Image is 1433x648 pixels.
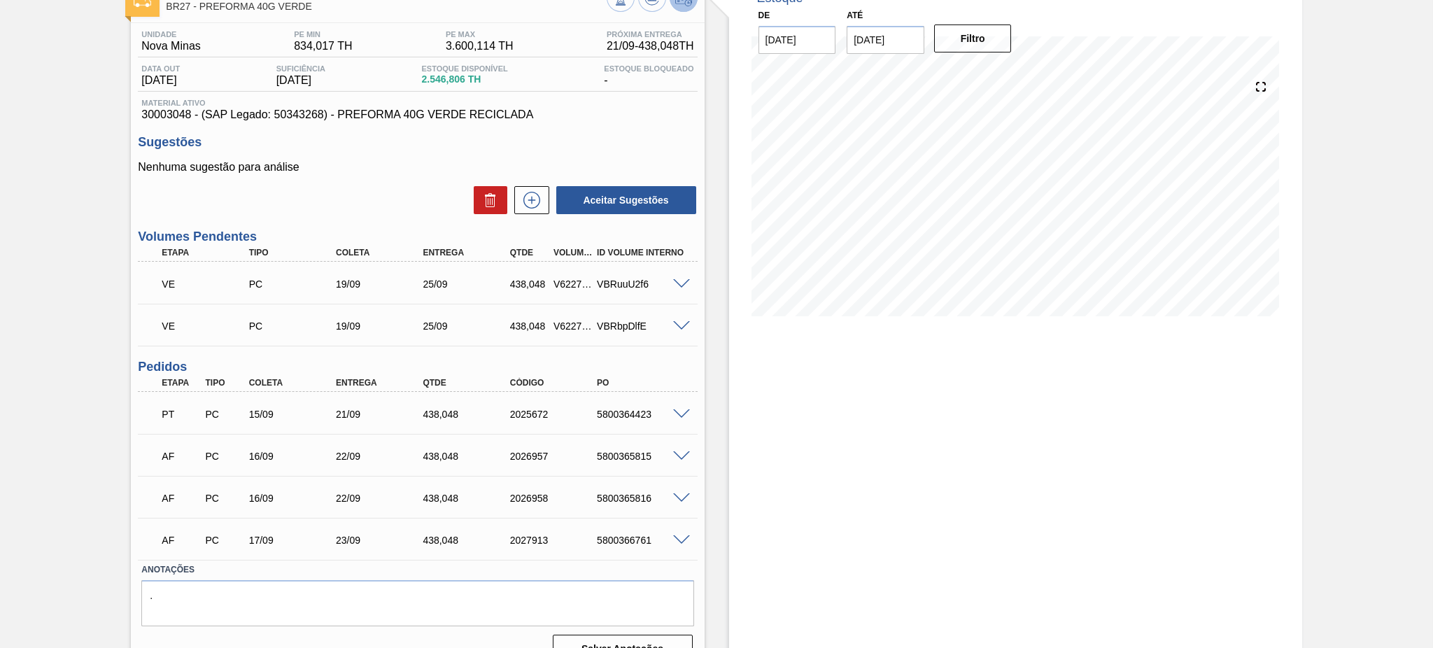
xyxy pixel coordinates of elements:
div: Volume Portal [550,248,595,258]
div: 25/09/2025 [419,279,517,290]
div: 16/09/2025 [246,493,344,504]
div: V622794 [550,321,595,332]
div: 16/09/2025 [246,451,344,462]
input: dd/mm/yyyy [758,26,836,54]
div: Qtde [419,378,517,388]
button: Filtro [934,24,1012,52]
div: Aceitar Sugestões [549,185,698,216]
div: Pedido de Compra [246,321,344,332]
p: Nenhuma sugestão para análise [138,161,697,174]
span: Nova Minas [141,40,200,52]
div: Pedido em Trânsito [158,399,204,430]
div: 17/09/2025 [246,535,344,546]
div: 15/09/2025 [246,409,344,420]
div: 438,048 [419,493,517,504]
div: 2026957 [507,451,605,462]
label: De [758,10,770,20]
h3: Sugestões [138,135,697,150]
span: PE MAX [446,30,514,38]
div: Pedido de Compra [202,451,247,462]
span: Estoque Disponível [421,64,507,73]
p: PT [162,409,200,420]
div: Volume Enviado para Transporte [158,311,256,341]
div: 438,048 [507,279,552,290]
div: 438,048 [419,409,517,420]
div: Aguardando Faturamento [158,525,204,556]
h3: Volumes Pendentes [138,230,697,244]
div: Coleta [246,378,344,388]
p: AF [162,493,200,504]
div: Entrega [332,378,430,388]
div: VBRuuU2f6 [593,279,691,290]
span: [DATE] [276,74,325,87]
div: 438,048 [419,451,517,462]
div: 23/09/2025 [332,535,430,546]
span: 30003048 - (SAP Legado: 50343268) - PREFORMA 40G VERDE RECICLADA [141,108,693,121]
div: 22/09/2025 [332,451,430,462]
div: Excluir Sugestões [467,186,507,214]
div: 5800365815 [593,451,691,462]
div: 21/09/2025 [332,409,430,420]
div: 25/09/2025 [419,321,517,332]
button: Aceitar Sugestões [556,186,696,214]
span: Suficiência [276,64,325,73]
div: Coleta [332,248,430,258]
span: Material ativo [141,99,693,107]
span: 834,017 TH [294,40,352,52]
div: 22/09/2025 [332,493,430,504]
label: Até [847,10,863,20]
div: 5800365816 [593,493,691,504]
div: 2027913 [507,535,605,546]
div: 438,048 [419,535,517,546]
div: Pedido de Compra [202,535,247,546]
div: Aguardando Faturamento [158,483,204,514]
p: VE [162,279,253,290]
div: Código [507,378,605,388]
div: VBRbpDlfE [593,321,691,332]
div: 2025672 [507,409,605,420]
div: Nova sugestão [507,186,549,214]
span: [DATE] [141,74,180,87]
div: 5800364423 [593,409,691,420]
div: Qtde [507,248,552,258]
div: Etapa [158,248,256,258]
div: V622793 [550,279,595,290]
span: 21/09 - 438,048 TH [607,40,694,52]
div: 438,048 [507,321,552,332]
div: 2026958 [507,493,605,504]
div: Id Volume Interno [593,248,691,258]
div: Pedido de Compra [246,279,344,290]
input: dd/mm/yyyy [847,26,924,54]
div: 19/09/2025 [332,279,430,290]
span: 3.600,114 TH [446,40,514,52]
div: PO [593,378,691,388]
div: Tipo [202,378,247,388]
div: Etapa [158,378,204,388]
div: Pedido de Compra [202,409,247,420]
div: Aguardando Faturamento [158,441,204,472]
div: Entrega [419,248,517,258]
div: Tipo [246,248,344,258]
textarea: . [141,580,693,626]
span: BR27 - PREFORMA 40G VERDE [166,1,606,12]
p: AF [162,451,200,462]
span: 2.546,806 TH [421,74,507,85]
div: - [600,64,697,87]
p: AF [162,535,200,546]
div: Volume Enviado para Transporte [158,269,256,300]
span: Próxima Entrega [607,30,694,38]
div: 19/09/2025 [332,321,430,332]
p: VE [162,321,253,332]
span: Estoque Bloqueado [604,64,693,73]
div: 5800366761 [593,535,691,546]
span: Data out [141,64,180,73]
span: Unidade [141,30,200,38]
span: PE MIN [294,30,352,38]
div: Pedido de Compra [202,493,247,504]
h3: Pedidos [138,360,697,374]
label: Anotações [141,560,693,580]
